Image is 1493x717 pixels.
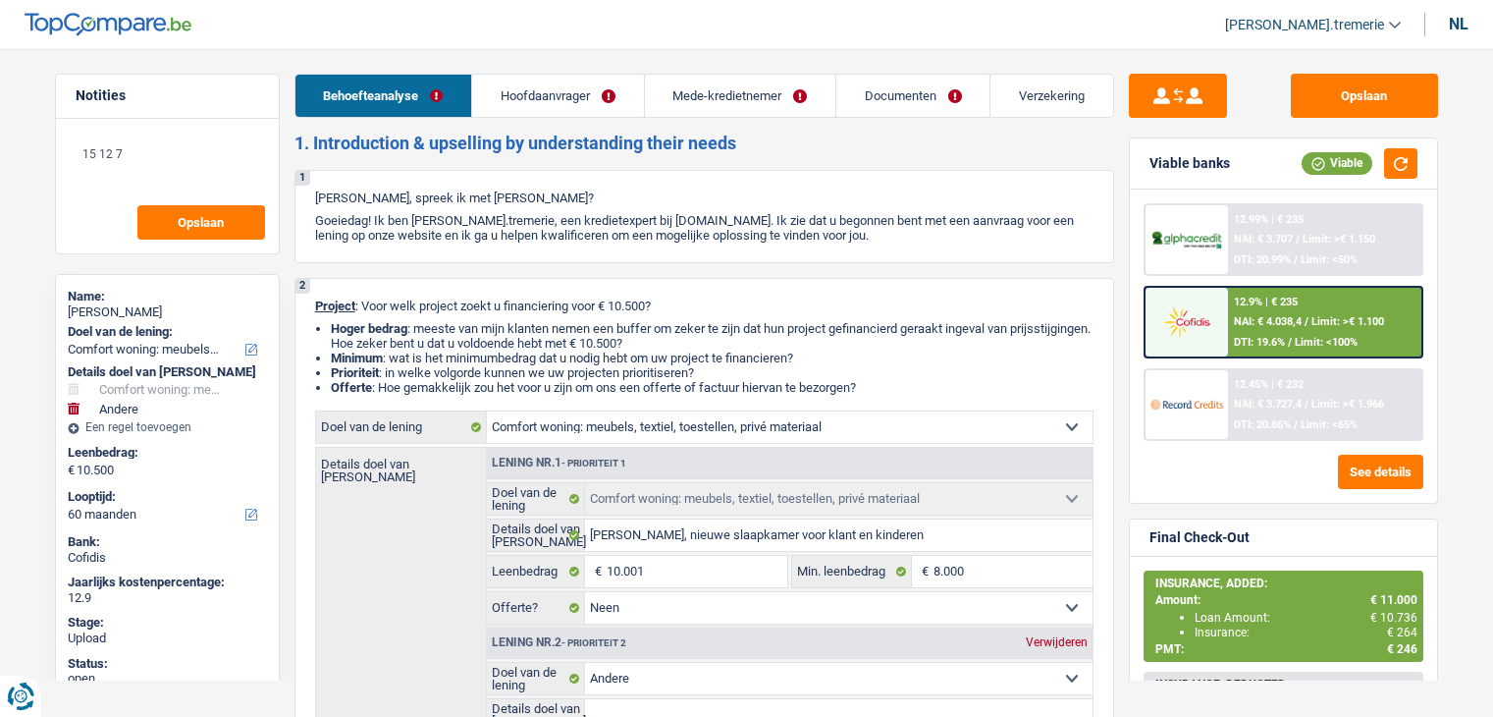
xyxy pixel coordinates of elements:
span: Offerte [331,380,372,395]
div: Status: [68,656,267,672]
label: Doel van de lening: [68,324,263,340]
span: Limit: <65% [1301,418,1358,431]
span: / [1305,315,1308,328]
label: Details doel van [PERSON_NAME] [316,448,486,483]
span: Opslaan [178,216,224,229]
div: Final Check-Out [1149,529,1250,546]
h5: Notities [76,87,259,104]
div: 1 [295,171,310,186]
span: DTI: 19.6% [1234,336,1285,349]
span: [PERSON_NAME].tremerie [1225,17,1384,33]
span: NAI: € 3.727,4 [1234,398,1302,411]
span: / [1305,398,1308,411]
div: nl [1449,15,1468,33]
span: NAI: € 3.707 [1234,233,1293,246]
img: Record Credits [1150,386,1223,422]
span: € [912,556,933,587]
span: Project [315,299,355,313]
div: Lening nr.1 [487,457,631,469]
label: Doel van de lening [316,412,487,443]
button: See details [1338,455,1423,489]
div: Loan Amount: [1195,611,1417,625]
span: Limit: >€ 1.150 [1303,233,1375,246]
span: € 264 [1387,626,1417,639]
button: Opslaan [137,205,265,240]
img: Cofidis [1150,303,1223,340]
div: INSURANCE, ADDED: [1155,577,1417,590]
h2: 1. Introduction & upselling by understanding their needs [294,133,1114,154]
span: DTI: 20.99% [1234,253,1291,266]
label: Leenbedrag [487,556,586,587]
div: 2 [295,279,310,294]
p: Goeiedag! Ik ben [PERSON_NAME].tremerie, een kredietexpert bij [DOMAIN_NAME]. Ik zie dat u begonn... [315,213,1093,243]
div: Lening nr.2 [487,636,631,649]
span: € 246 [1387,642,1417,656]
label: Leenbedrag: [68,445,263,461]
div: 12.9% | € 235 [1234,296,1298,308]
p: : Voor welk project zoekt u financiering voor € 10.500? [315,299,1093,313]
label: Doel van de lening [487,483,586,515]
div: 12.45% | € 232 [1234,378,1304,391]
div: open [68,671,267,687]
span: Limit: <50% [1301,253,1358,266]
span: / [1288,336,1292,349]
a: [PERSON_NAME].tremerie [1209,9,1401,41]
div: Viable [1302,152,1372,174]
div: Stage: [68,615,267,631]
label: Looptijd: [68,489,263,505]
button: Opslaan [1291,74,1438,118]
span: € 11.000 [1370,593,1417,607]
div: Details doel van [PERSON_NAME] [68,364,267,380]
div: INSURANCE, DEDUCTED: [1155,678,1417,691]
li: : wat is het minimumbedrag dat u nodig hebt om uw project te financieren? [331,351,1093,365]
span: - Prioriteit 1 [561,458,626,469]
span: DTI: 20.86% [1234,418,1291,431]
a: Hoofdaanvrager [472,75,643,117]
label: Offerte? [487,592,586,624]
span: NAI: € 4.038,4 [1234,315,1302,328]
li: : Hoe gemakkelijk zou het voor u zijn om ons een offerte of factuur hiervan te bezorgen? [331,380,1093,395]
a: Verzekering [990,75,1112,117]
img: TopCompare Logo [25,13,191,36]
label: Min. leenbedrag [792,556,912,587]
a: Behoefteanalyse [295,75,471,117]
div: Insurance: [1195,626,1417,639]
div: Viable banks [1149,155,1230,172]
div: Name: [68,289,267,304]
a: Documenten [836,75,989,117]
span: € [585,556,607,587]
div: Bank: [68,534,267,550]
span: € 10.736 [1370,611,1417,625]
div: Upload [68,631,267,646]
span: Limit: >€ 1.100 [1311,315,1384,328]
strong: Prioriteit [331,365,379,380]
div: Jaarlijks kostenpercentage: [68,575,267,590]
div: Een regel toevoegen [68,420,267,434]
span: / [1294,418,1298,431]
span: / [1294,253,1298,266]
p: [PERSON_NAME], spreek ik met [PERSON_NAME]? [315,191,1093,205]
span: Limit: >€ 1.966 [1311,398,1384,411]
a: Mede-kredietnemer [645,75,835,117]
span: Limit: <100% [1295,336,1358,349]
li: : in welke volgorde kunnen we uw projecten prioritiseren? [331,365,1093,380]
span: € [68,463,75,478]
li: : meeste van mijn klanten nemen een buffer om zeker te zijn dat hun project gefinancierd geraakt ... [331,321,1093,351]
div: 12.9 [68,590,267,606]
strong: Minimum [331,351,383,365]
strong: Hoger bedrag [331,321,407,336]
div: 12.99% | € 235 [1234,213,1304,226]
div: PMT: [1155,642,1417,656]
span: / [1296,233,1300,246]
div: Amount: [1155,593,1417,607]
label: Details doel van [PERSON_NAME] [487,520,586,551]
img: Alphacredit [1150,229,1223,251]
div: Cofidis [68,550,267,566]
div: [PERSON_NAME] [68,304,267,320]
div: Verwijderen [1021,636,1093,648]
span: - Prioriteit 2 [561,637,626,648]
label: Doel van de lening [487,663,586,694]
